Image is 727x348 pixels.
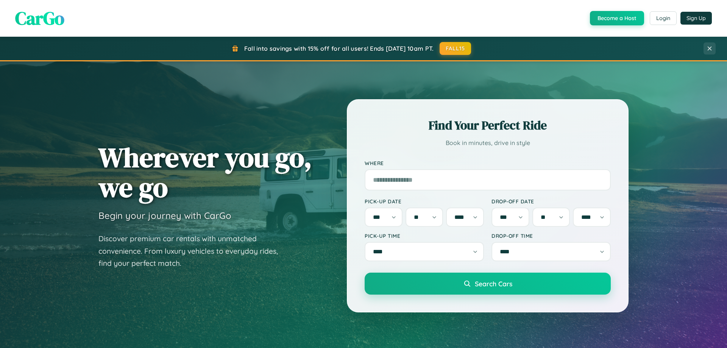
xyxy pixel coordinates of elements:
button: Become a Host [590,11,644,25]
label: Drop-off Time [491,233,611,239]
h3: Begin your journey with CarGo [98,210,231,221]
button: Sign Up [680,12,712,25]
button: FALL15 [440,42,471,55]
p: Discover premium car rentals with unmatched convenience. From luxury vehicles to everyday rides, ... [98,233,288,270]
label: Where [365,160,611,166]
span: Search Cars [475,279,512,288]
label: Pick-up Time [365,233,484,239]
label: Drop-off Date [491,198,611,204]
span: CarGo [15,6,64,31]
h1: Wherever you go, we go [98,142,312,202]
h2: Find Your Perfect Ride [365,117,611,134]
span: Fall into savings with 15% off for all users! Ends [DATE] 10am PT. [244,45,434,52]
label: Pick-up Date [365,198,484,204]
button: Search Cars [365,273,611,295]
button: Login [650,11,677,25]
p: Book in minutes, drive in style [365,137,611,148]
